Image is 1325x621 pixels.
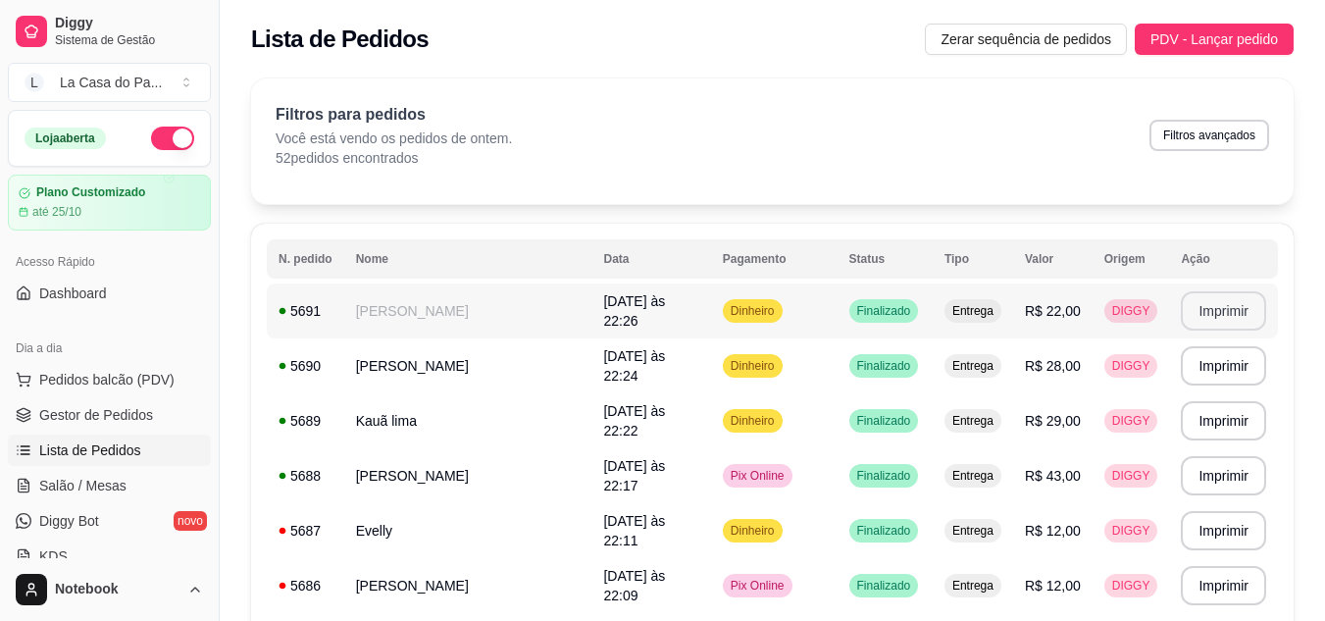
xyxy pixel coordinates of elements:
div: 5687 [279,521,332,541]
span: Pix Online [727,468,789,484]
button: Imprimir [1181,456,1266,495]
span: [DATE] às 22:24 [603,348,665,384]
span: Finalizado [853,578,915,594]
h2: Lista de Pedidos [251,24,429,55]
button: Imprimir [1181,566,1266,605]
div: 5691 [279,301,332,321]
article: Plano Customizado [36,185,145,200]
span: L [25,73,44,92]
span: [DATE] às 22:11 [603,513,665,548]
span: [DATE] às 22:09 [603,568,665,603]
span: Notebook [55,581,179,598]
span: DIGGY [1108,578,1154,594]
span: R$ 12,00 [1025,578,1081,594]
span: Sistema de Gestão [55,32,203,48]
div: Acesso Rápido [8,246,211,278]
th: Nome [344,239,592,279]
th: Pagamento [711,239,838,279]
p: Filtros para pedidos [276,103,512,127]
span: Finalizado [853,358,915,374]
th: Ação [1169,239,1278,279]
div: 5690 [279,356,332,376]
span: Entrega [948,413,997,429]
a: Plano Customizadoaté 25/10 [8,175,211,231]
a: Dashboard [8,278,211,309]
span: DIGGY [1108,523,1154,539]
button: PDV - Lançar pedido [1135,24,1294,55]
span: Lista de Pedidos [39,440,141,460]
span: PDV - Lançar pedido [1150,28,1278,50]
button: Filtros avançados [1149,120,1269,151]
td: Evelly [344,503,592,558]
a: Gestor de Pedidos [8,399,211,431]
td: Kauã lima [344,393,592,448]
span: Dinheiro [727,413,779,429]
span: Dashboard [39,284,107,303]
span: R$ 22,00 [1025,303,1081,319]
button: Notebook [8,566,211,613]
span: Entrega [948,358,997,374]
span: Pix Online [727,578,789,594]
span: [DATE] às 22:26 [603,293,665,329]
span: Zerar sequência de pedidos [941,28,1111,50]
a: Salão / Mesas [8,470,211,501]
span: Entrega [948,468,997,484]
span: Entrega [948,578,997,594]
span: R$ 28,00 [1025,358,1081,374]
article: até 25/10 [32,204,81,220]
span: Finalizado [853,413,915,429]
button: Alterar Status [151,127,194,150]
span: Diggy Bot [39,511,99,531]
p: Você está vendo os pedidos de ontem. [276,129,512,148]
div: Dia a dia [8,333,211,364]
button: Imprimir [1181,511,1266,550]
span: KDS [39,546,68,566]
span: R$ 29,00 [1025,413,1081,429]
div: 5686 [279,576,332,595]
th: Valor [1013,239,1093,279]
a: Lista de Pedidos [8,435,211,466]
button: Zerar sequência de pedidos [925,24,1127,55]
th: Data [591,239,710,279]
td: [PERSON_NAME] [344,284,592,338]
span: Dinheiro [727,303,779,319]
span: Finalizado [853,303,915,319]
a: DiggySistema de Gestão [8,8,211,55]
span: DIGGY [1108,468,1154,484]
span: DIGGY [1108,358,1154,374]
div: 5689 [279,411,332,431]
a: Diggy Botnovo [8,505,211,537]
span: Gestor de Pedidos [39,405,153,425]
button: Imprimir [1181,291,1266,331]
button: Select a team [8,63,211,102]
button: Imprimir [1181,401,1266,440]
th: Origem [1093,239,1170,279]
th: Tipo [933,239,1013,279]
span: Finalizado [853,523,915,539]
div: 5688 [279,466,332,486]
td: [PERSON_NAME] [344,448,592,503]
th: Status [838,239,933,279]
span: [DATE] às 22:17 [603,458,665,493]
p: 52 pedidos encontrados [276,148,512,168]
button: Pedidos balcão (PDV) [8,364,211,395]
td: [PERSON_NAME] [344,338,592,393]
div: Loja aberta [25,128,106,149]
span: DIGGY [1108,303,1154,319]
span: Dinheiro [727,523,779,539]
span: Finalizado [853,468,915,484]
span: Diggy [55,15,203,32]
div: La Casa do Pa ... [60,73,162,92]
th: N. pedido [267,239,344,279]
span: Pedidos balcão (PDV) [39,370,175,389]
span: DIGGY [1108,413,1154,429]
span: Entrega [948,523,997,539]
span: Entrega [948,303,997,319]
span: [DATE] às 22:22 [603,403,665,439]
span: R$ 43,00 [1025,468,1081,484]
span: Dinheiro [727,358,779,374]
span: R$ 12,00 [1025,523,1081,539]
span: Salão / Mesas [39,476,127,495]
a: KDS [8,541,211,572]
td: [PERSON_NAME] [344,558,592,613]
